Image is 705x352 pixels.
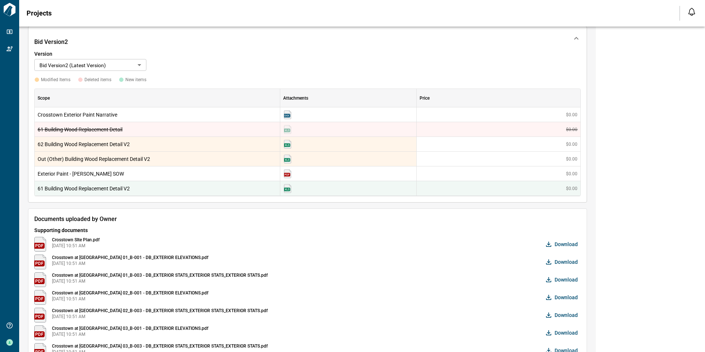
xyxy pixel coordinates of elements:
[544,308,581,322] button: Download
[34,227,581,234] span: Supporting documents
[34,38,68,46] span: Bid Version 2
[555,329,578,337] span: Download
[544,325,581,340] button: Download
[283,169,292,178] img: SW Paint Specification - Crosstown at Chapel Hill.pdf
[566,156,577,162] span: $0.00
[283,110,292,119] img: Crosstown at Chapel Hill Ext. Paint Narrative.docx
[34,325,46,340] img: pdf
[283,95,308,101] span: Attachments
[544,237,581,252] button: Download
[34,255,46,269] img: pdf
[555,258,578,266] span: Download
[52,343,268,349] span: Crosstown at [GEOGRAPHIC_DATA] 03_B-003 - DB_EXTERIOR STATS_EXTERIOR STATS_EXTERIOR STATS.pdf
[420,89,430,107] div: Price
[283,184,292,193] img: Buildings 61 Wood Replacement V2.xlsx
[38,185,277,192] span: 61 Building Wood Replacement Detail V2
[566,171,577,177] span: $0.00
[544,290,581,305] button: Download
[35,89,280,107] div: Scope
[555,294,578,301] span: Download
[52,290,208,296] span: Crosstown at [GEOGRAPHIC_DATA] 02_B-001 - DB_EXTERIOR ELEVATIONS.pdf
[283,125,292,134] img: Buildings 61 Wood Replacement.xlsx
[52,325,208,331] span: Crosstown at [GEOGRAPHIC_DATA] 03_B-001 - DB_EXTERIOR ELEVATIONS.pdf
[52,308,268,314] span: Crosstown at [GEOGRAPHIC_DATA] 02_B-003 - DB_EXTERIOR STATS_EXTERIOR STATS_EXTERIOR STATS.pdf
[125,77,146,83] span: New items
[52,272,268,278] span: Crosstown at [GEOGRAPHIC_DATA] 01_B-003 - DB_EXTERIOR STATS_EXTERIOR STATS_EXTERIOR STATS.pdf
[283,155,292,163] img: Out Buildings Wood Replacement V2.xlsx
[34,308,46,322] img: pdf
[38,126,277,133] span: 61 Building Wood Replacement Detail
[544,255,581,269] button: Download
[34,272,46,287] img: pdf
[566,127,577,132] span: $0.00
[555,276,578,283] span: Download
[34,50,581,58] span: Version
[34,215,581,224] span: Documents uploaded by Owner
[38,170,277,177] span: Exterior Paint - [PERSON_NAME] SOW
[686,6,698,18] button: Open notification feed
[52,278,268,284] span: [DATE] 10:51 AM
[566,186,577,191] span: $0.00
[283,140,292,149] img: Buildings 62 Wood Replacement V2.xlsx
[52,314,268,320] span: [DATE] 10:51 AM
[38,89,50,107] div: Scope
[84,77,111,83] span: Deleted items
[28,27,587,50] div: Bid Version2
[52,260,208,266] span: [DATE] 10:51 AM
[555,241,578,248] span: Download
[52,331,208,337] span: [DATE] 10:51 AM
[52,296,208,302] span: [DATE] 10:51 AM
[34,290,46,305] img: pdf
[555,311,578,319] span: Download
[52,255,208,260] span: Crosstown at [GEOGRAPHIC_DATA] 01_B-001 - DB_EXTERIOR ELEVATIONS.pdf
[41,77,70,83] span: Modified Items
[544,272,581,287] button: Download
[38,111,277,118] span: Crosstown Exterior Paint Narrative
[34,237,46,252] img: pdf
[27,10,52,17] span: Projects
[39,62,106,68] span: Bid Version 2 (Latest Version)
[38,141,277,148] span: 62 Building Wood Replacement Detail V2
[566,141,577,147] span: $0.00
[52,237,100,243] span: Crosstown SIte Plan.pdf
[566,112,577,118] span: $0.00
[52,243,100,249] span: [DATE] 10:51 AM
[417,89,580,107] div: Price
[38,155,277,163] span: Out (Other) Building Wood Replacement Detail V2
